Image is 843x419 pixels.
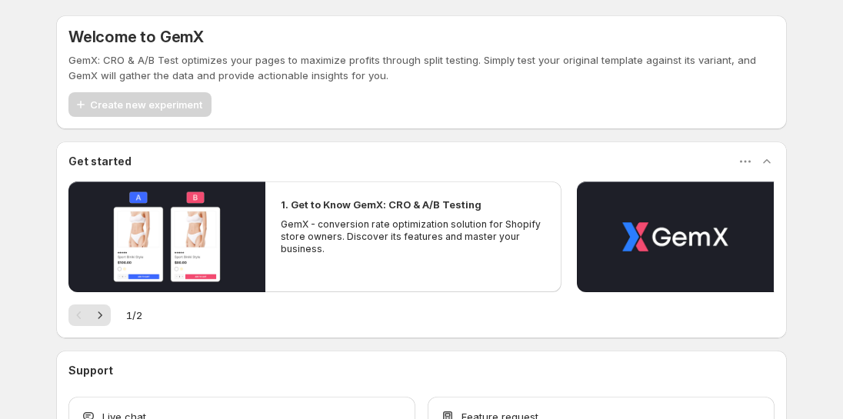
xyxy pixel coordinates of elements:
p: GemX: CRO & A/B Test optimizes your pages to maximize profits through split testing. Simply test ... [68,52,775,83]
h3: Get started [68,154,132,169]
h5: Welcome to GemX [68,28,204,46]
p: GemX - conversion rate optimization solution for Shopify store owners. Discover its features and ... [281,218,545,255]
nav: Pagination [68,304,111,326]
button: Play video [68,181,265,292]
button: Play video [577,181,774,292]
button: Next [89,304,111,326]
span: 1 / 2 [126,308,142,323]
h3: Support [68,363,113,378]
h2: 1. Get to Know GemX: CRO & A/B Testing [281,197,481,212]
